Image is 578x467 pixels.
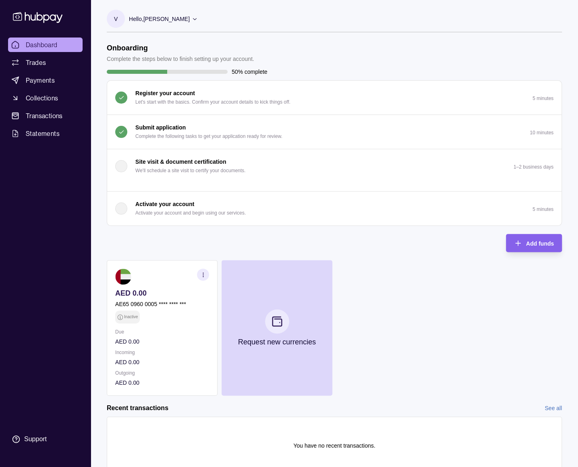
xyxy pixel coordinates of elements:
h1: Onboarding [107,44,254,52]
span: Trades [26,58,46,67]
p: Complete the following tasks to get your application ready for review. [135,132,282,141]
p: Hello, [PERSON_NAME] [129,15,190,23]
a: Trades [8,55,83,70]
a: Transactions [8,108,83,123]
div: Support [24,435,47,444]
p: Submit application [135,123,186,132]
button: Submit application Complete the following tasks to get your application ready for review.10 minutes [107,115,561,149]
p: Request new currencies [238,338,316,346]
p: Due [115,327,209,336]
button: Register your account Let's start with the basics. Confirm your account details to kick things of... [107,81,561,115]
p: 50% complete [232,67,267,76]
p: Let's start with the basics. Confirm your account details to kick things off. [135,98,290,106]
p: AED 0.00 [115,378,209,387]
span: Collections [26,93,58,103]
span: Dashboard [26,40,58,50]
p: Activate your account [135,200,194,208]
p: Site visit & document certification [135,157,226,166]
p: Incoming [115,348,209,357]
span: Statements [26,129,60,138]
p: 5 minutes [532,96,553,101]
span: Add funds [526,240,554,247]
p: V [114,15,118,23]
button: Activate your account Activate your account and begin using our services.5 minutes [107,192,561,225]
button: Add funds [506,234,562,252]
p: AED 0.00 [115,289,209,298]
a: Collections [8,91,83,105]
a: Statements [8,126,83,141]
p: AED 0.00 [115,358,209,367]
span: Payments [26,75,55,85]
a: See all [545,404,562,413]
p: Outgoing [115,369,209,377]
p: Complete the steps below to finish setting up your account. [107,54,254,63]
a: Dashboard [8,38,83,52]
p: 1–2 business days [514,164,553,170]
button: Site visit & document certification We'll schedule a site visit to certify your documents.1–2 bus... [107,149,561,183]
span: Transactions [26,111,63,121]
p: Inactive [124,313,138,321]
p: Register your account [135,89,195,98]
p: 10 minutes [530,130,553,136]
h2: Recent transactions [107,404,168,413]
p: 5 minutes [532,206,553,212]
p: We'll schedule a site visit to certify your documents. [135,166,246,175]
p: AED 0.00 [115,337,209,346]
div: Site visit & document certification We'll schedule a site visit to certify your documents.1–2 bus... [107,183,561,191]
p: Activate your account and begin using our services. [135,208,246,217]
img: ae [115,269,131,285]
a: Support [8,431,83,448]
a: Payments [8,73,83,88]
button: Request new currencies [222,260,332,396]
p: You have no recent transactions. [293,441,375,450]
